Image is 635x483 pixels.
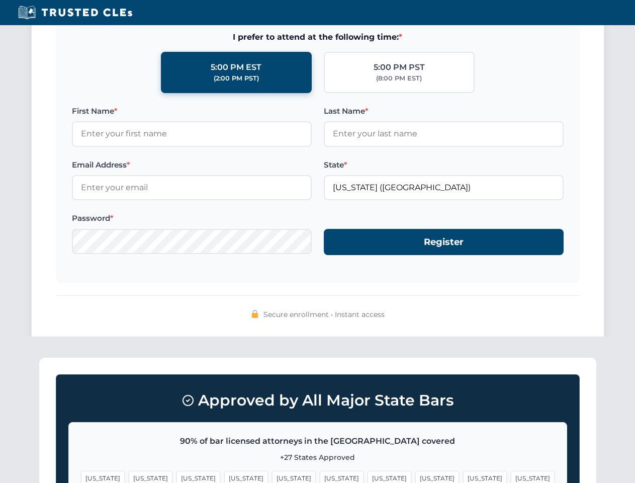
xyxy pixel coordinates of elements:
[251,310,259,318] img: 🔒
[68,387,567,414] h3: Approved by All Major State Bars
[72,175,312,200] input: Enter your email
[324,159,564,171] label: State
[374,61,425,74] div: 5:00 PM PST
[324,229,564,256] button: Register
[15,5,135,20] img: Trusted CLEs
[324,175,564,200] input: California (CA)
[263,309,385,320] span: Secure enrollment • Instant access
[214,73,259,84] div: (2:00 PM PST)
[72,31,564,44] span: I prefer to attend at the following time:
[72,159,312,171] label: Email Address
[81,435,555,448] p: 90% of bar licensed attorneys in the [GEOGRAPHIC_DATA] covered
[324,121,564,146] input: Enter your last name
[324,105,564,117] label: Last Name
[211,61,261,74] div: 5:00 PM EST
[376,73,422,84] div: (8:00 PM EST)
[72,212,312,224] label: Password
[81,452,555,463] p: +27 States Approved
[72,105,312,117] label: First Name
[72,121,312,146] input: Enter your first name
